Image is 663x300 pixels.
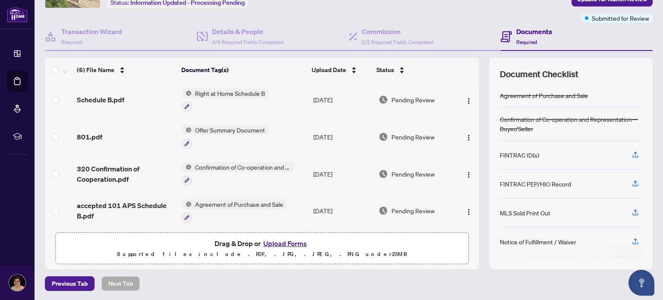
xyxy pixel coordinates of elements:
button: Logo [462,167,476,181]
span: Schedule B.pdf [77,95,124,105]
button: Status IconRight at Home Schedule B [182,88,268,112]
span: Confirmation of Co-operation and Representation—Buyer/Seller [192,162,294,172]
span: Status [376,65,394,75]
button: Status IconOffer Summary Document [182,125,268,148]
h4: Commission [362,26,433,37]
span: Previous Tab [52,277,88,291]
div: Agreement of Purchase and Sale [500,91,588,100]
span: Agreement of Purchase and Sale [192,199,287,209]
img: Logo [465,208,472,215]
img: Status Icon [182,125,192,135]
span: Pending Review [391,132,435,142]
button: Previous Tab [45,276,95,291]
span: Drag & Drop or [215,238,309,249]
span: 320 Confirmation of Cooperation.pdf [77,164,175,184]
button: Open asap [628,270,654,296]
td: [DATE] [310,118,375,155]
img: Logo [465,134,472,141]
p: Supported files include .PDF, .JPG, .JPEG, .PNG under 25 MB [61,249,463,259]
span: 2/2 Required Fields Completed [362,39,433,45]
div: FINTRAC ID(s) [500,150,539,160]
th: Document Tag(s) [178,58,308,82]
button: Status IconConfirmation of Co-operation and Representation—Buyer/Seller [182,162,294,186]
th: Status [373,58,454,82]
button: Upload Forms [261,238,309,249]
img: Status Icon [182,88,192,98]
span: Drag & Drop orUpload FormsSupported files include .PDF, .JPG, .JPEG, .PNG under25MB [56,233,468,265]
span: Required [61,39,82,45]
button: Logo [462,204,476,218]
button: Logo [462,93,476,107]
div: Notice of Fulfillment / Waiver [500,237,576,246]
td: [DATE] [310,155,375,193]
img: Status Icon [182,199,192,209]
button: Status IconAgreement of Purchase and Sale [182,199,287,223]
button: Logo [462,130,476,144]
span: Right at Home Schedule B [192,88,268,98]
span: Pending Review [391,95,435,104]
button: Next Tab [101,276,140,291]
img: Status Icon [182,162,192,172]
th: (6) File Name [73,58,178,82]
span: Document Checklist [500,68,578,80]
td: [DATE] [310,193,375,230]
span: accepted 101 APS Schedule B.pdf [77,200,175,221]
div: FINTRAC PEP/HIO Record [500,179,571,189]
img: Profile Icon [9,275,25,291]
span: 4/4 Required Fields Completed [212,39,284,45]
img: Document Status [379,169,388,179]
img: Document Status [379,95,388,104]
span: 801.pdf [77,132,102,142]
span: Required [516,39,537,45]
div: Confirmation of Co-operation and Representation—Buyer/Seller [500,114,642,133]
img: Document Status [379,206,388,215]
h4: Documents [516,26,552,37]
div: MLS Sold Print Out [500,208,550,218]
img: Document Status [379,132,388,142]
span: (6) File Name [77,65,114,75]
img: Logo [465,98,472,104]
h4: Details & People [212,26,284,37]
span: Offer Summary Document [192,125,268,135]
span: Submitted for Review [592,13,649,23]
h4: Transaction Wizard [61,26,122,37]
td: [DATE] [310,82,375,119]
img: logo [7,6,28,22]
span: Pending Review [391,169,435,179]
th: Upload Date [308,58,373,82]
img: Logo [465,171,472,178]
span: Pending Review [391,206,435,215]
span: Upload Date [312,65,346,75]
